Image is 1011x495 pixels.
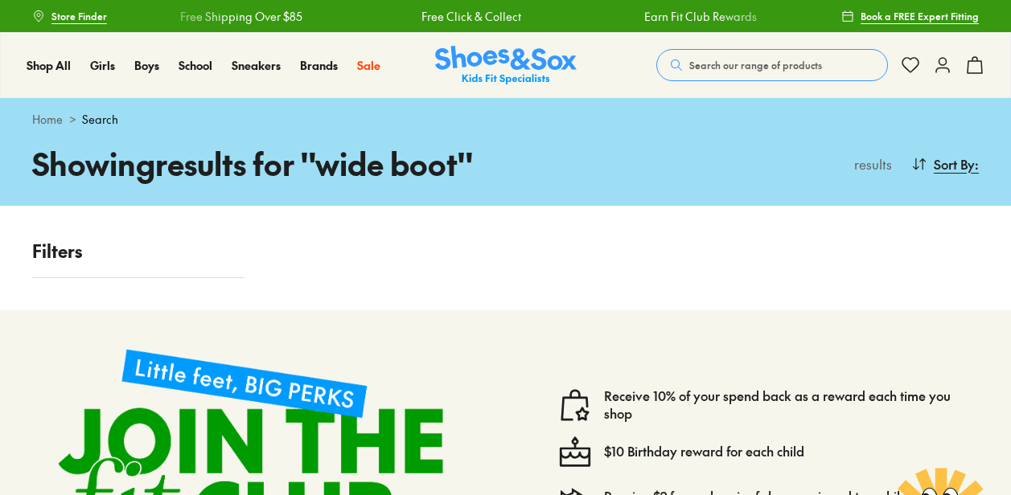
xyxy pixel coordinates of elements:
[82,111,118,128] span: Search
[604,387,966,423] a: Receive 10% of your spend back as a reward each time you shop
[435,46,577,85] a: Shoes & Sox
[32,111,63,128] a: Home
[435,46,577,85] img: SNS_Logo_Responsive.svg
[934,154,975,174] span: Sort By
[51,9,107,23] span: Store Finder
[421,8,520,25] a: Free Click & Collect
[179,57,212,74] a: School
[32,238,245,264] p: Filters
[559,436,591,468] img: cake--candle-birthday-event-special-sweet-cake-bake.svg
[300,57,338,73] span: Brands
[357,57,380,73] span: Sale
[27,57,71,74] a: Shop All
[134,57,159,74] a: Boys
[300,57,338,74] a: Brands
[841,2,979,31] a: Book a FREE Expert Fitting
[32,2,107,31] a: Store Finder
[559,389,591,421] img: vector1.svg
[179,57,212,73] span: School
[32,141,506,186] h1: Showing results for " wide boot "
[357,57,380,74] a: Sale
[975,154,979,174] span: :
[861,9,979,23] span: Book a FREE Expert Fitting
[232,57,281,74] a: Sneakers
[656,49,888,81] button: Search our range of products
[911,146,979,182] button: Sort By:
[90,57,115,74] a: Girls
[27,57,71,73] span: Shop All
[689,58,822,72] span: Search our range of products
[179,8,302,25] a: Free Shipping Over $85
[848,154,892,174] p: results
[232,57,281,73] span: Sneakers
[32,111,979,128] div: >
[643,8,756,25] a: Earn Fit Club Rewards
[604,443,804,460] a: $10 Birthday reward for each child
[134,57,159,73] span: Boys
[90,57,115,73] span: Girls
